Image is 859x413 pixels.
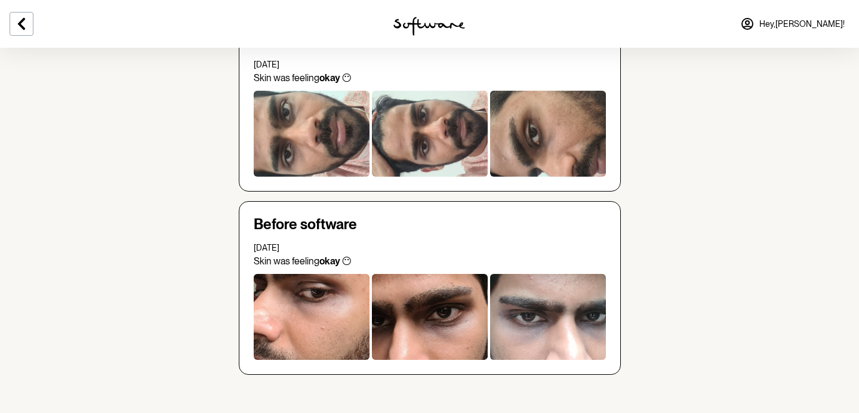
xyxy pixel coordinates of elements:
span: Hey, [PERSON_NAME] ! [759,19,845,29]
strong: okay [319,72,340,84]
span: [DATE] [254,243,279,252]
img: software logo [393,17,465,36]
span: [DATE] [254,60,279,69]
p: Skin was feeling 😶 [254,255,606,267]
p: Skin was feeling 😶 [254,72,606,84]
h4: Before software [254,216,606,233]
a: Hey,[PERSON_NAME]! [733,10,852,38]
strong: okay [319,255,340,267]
